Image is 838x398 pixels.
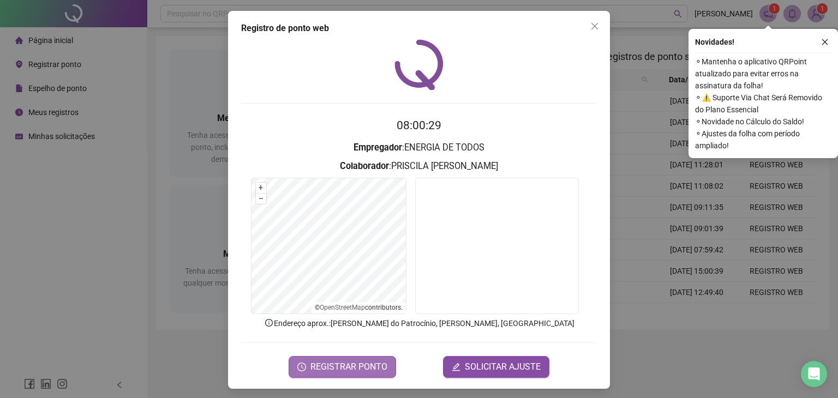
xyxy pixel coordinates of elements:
li: © contributors. [315,304,403,311]
p: Endereço aprox. : [PERSON_NAME] do Patrocínio, [PERSON_NAME], [GEOGRAPHIC_DATA] [241,317,597,329]
span: edit [452,363,460,371]
a: OpenStreetMap [320,304,365,311]
span: clock-circle [297,363,306,371]
span: SOLICITAR AJUSTE [465,360,541,373]
span: close [590,22,599,31]
button: + [256,183,266,193]
img: QRPoint [394,39,444,90]
time: 08:00:29 [397,119,441,132]
button: REGISTRAR PONTO [289,356,396,378]
span: info-circle [264,318,274,328]
span: REGISTRAR PONTO [310,360,387,373]
button: Close [586,17,603,35]
button: – [256,194,266,204]
h3: : ENERGIA DE TODOS [241,141,597,155]
div: Registro de ponto web [241,22,597,35]
strong: Colaborador [340,161,389,171]
span: ⚬ Novidade no Cálculo do Saldo! [695,116,831,128]
span: ⚬ Mantenha o aplicativo QRPoint atualizado para evitar erros na assinatura da folha! [695,56,831,92]
button: editSOLICITAR AJUSTE [443,356,549,378]
div: Open Intercom Messenger [801,361,827,387]
span: close [821,38,829,46]
strong: Empregador [354,142,402,153]
span: Novidades ! [695,36,734,48]
span: ⚬ Ajustes da folha com período ampliado! [695,128,831,152]
span: ⚬ ⚠️ Suporte Via Chat Será Removido do Plano Essencial [695,92,831,116]
h3: : PRISCILA [PERSON_NAME] [241,159,597,173]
